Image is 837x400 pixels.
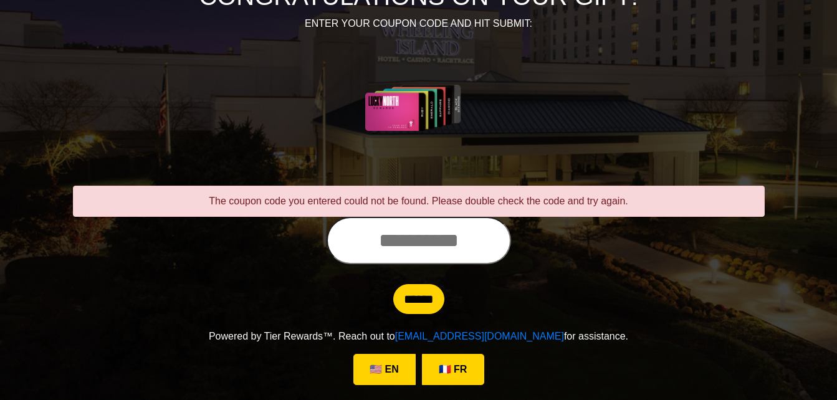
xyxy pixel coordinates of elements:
[335,46,502,171] img: Center Image
[422,354,484,385] a: 🇫🇷 FR
[353,354,416,385] a: 🇺🇸 EN
[73,186,765,217] div: The coupon code you entered could not be found. Please double check the code and try again.
[350,354,487,385] div: Language Selection
[395,331,564,341] a: [EMAIL_ADDRESS][DOMAIN_NAME]
[73,16,765,31] p: ENTER YOUR COUPON CODE AND HIT SUBMIT:
[209,331,628,341] span: Powered by Tier Rewards™. Reach out to for assistance.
